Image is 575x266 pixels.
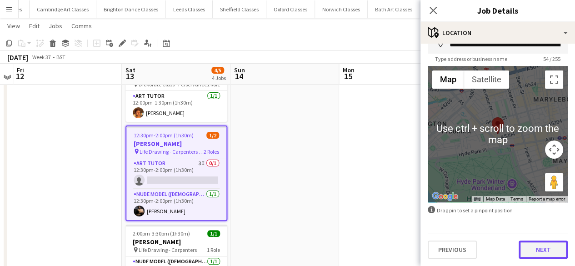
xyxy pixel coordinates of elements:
app-card-role: Art Tutor3I0/112:30pm-2:00pm (1h30m) [126,158,226,189]
h3: [PERSON_NAME] [126,140,226,148]
h3: Job Details [420,5,575,16]
a: Comms [68,20,95,32]
span: 1/1 [207,230,220,237]
span: Edit [29,22,40,30]
app-job-card: 12:30pm-2:00pm (1h30m)1/2[PERSON_NAME] Life Drawing - Carpenters Arms2 RolesArt Tutor3I0/112:30pm... [125,125,227,221]
button: Brighton Dance Classes [96,0,166,18]
button: Show satellite imagery [464,70,509,89]
button: Show street map [432,70,464,89]
span: Comms [71,22,92,30]
div: 4 Jobs [212,75,226,81]
span: Jobs [49,22,62,30]
button: Sheffield Classes [213,0,266,18]
span: 14 [233,71,245,81]
span: 13 [124,71,135,81]
a: Edit [25,20,43,32]
span: 15 [341,71,355,81]
button: Drag Pegman onto the map to open Street View [545,173,563,191]
span: Life Drawing - Carpenters [139,246,197,253]
a: Jobs [45,20,66,32]
img: Google [430,191,460,202]
button: Leeds Classes [166,0,213,18]
span: 4/5 [211,67,224,74]
button: Bath Art Classes [368,0,420,18]
button: Oxford Classes [266,0,315,18]
div: BST [56,54,65,60]
button: Next [519,241,568,259]
button: Norwich Classes [315,0,368,18]
span: View [7,22,20,30]
app-card-role: Nude Model ([DEMOGRAPHIC_DATA])1/112:30pm-2:00pm (1h30m)[PERSON_NAME] [126,189,226,220]
span: 12:30pm-2:00pm (1h30m) [134,132,194,139]
span: Sun [234,66,245,74]
app-card-role: Art Tutor1/112:00pm-1:30pm (1h30m)[PERSON_NAME] [125,91,227,122]
a: View [4,20,24,32]
span: 1/2 [206,132,219,139]
span: Week 37 [30,54,53,60]
h3: [PERSON_NAME] [125,238,227,246]
span: Life Drawing - Carpenters Arms [140,148,204,155]
span: 2:00pm-3:30pm (1h30m) [133,230,190,237]
div: Drag pin to set a pinpoint position [428,206,568,215]
button: Cambridge Art Classes [30,0,96,18]
button: Map Data [486,196,505,202]
button: Bath Dance Classes [420,0,481,18]
span: 54 / 255 [536,55,568,62]
button: Keyboard shortcuts [474,196,480,202]
app-job-card: 12:00pm-1:30pm (1h30m)1/1[PERSON_NAME] Dickorate Class - Perservance1 RoleArt Tutor1/112:00pm-1:3... [125,59,227,122]
span: Type address or business name [428,55,515,62]
a: Open this area in Google Maps (opens a new window) [430,191,460,202]
span: 1 Role [207,246,220,253]
div: Location [420,22,575,44]
div: [DATE] [7,53,28,62]
button: Map camera controls [545,141,563,159]
a: Terms (opens in new tab) [510,196,523,201]
span: Fri [17,66,24,74]
span: 12 [15,71,24,81]
button: Previous [428,241,477,259]
a: Report a map error [529,196,565,201]
button: Toggle fullscreen view [545,70,563,89]
span: Sat [125,66,135,74]
span: 2 Roles [204,148,219,155]
span: Mon [343,66,355,74]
